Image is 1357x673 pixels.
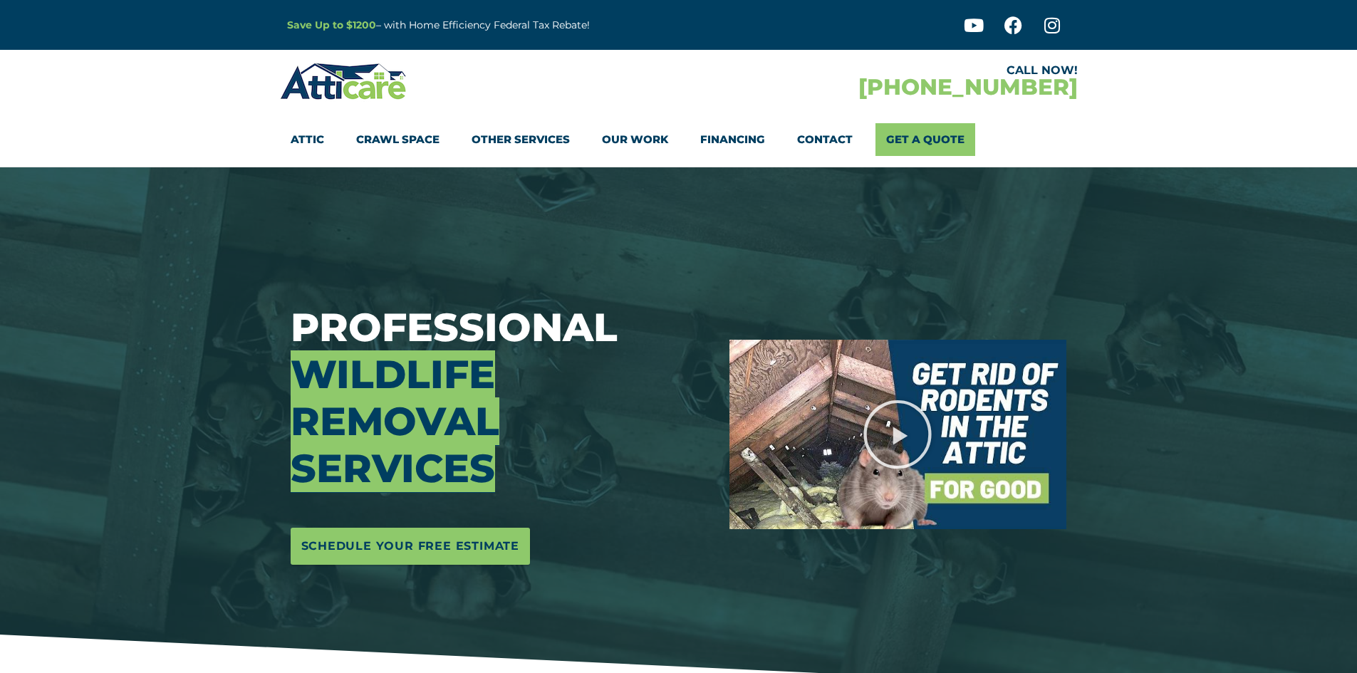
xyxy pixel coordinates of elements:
a: Other Services [472,123,570,156]
a: Get A Quote [875,123,975,156]
a: Crawl Space [356,123,440,156]
a: Attic [291,123,324,156]
a: Financing [700,123,765,156]
a: Save Up to $1200 [287,19,376,31]
div: Play Video [862,399,933,470]
a: Schedule Your Free Estimate [291,528,531,565]
h3: Professional [291,304,708,492]
div: CALL NOW! [679,65,1078,76]
a: Our Work [602,123,668,156]
span: Wildlife Removal Services [291,350,499,492]
span: Schedule Your Free Estimate [301,535,520,558]
p: – with Home Efficiency Federal Tax Rebate! [287,17,749,33]
a: Contact [797,123,853,156]
nav: Menu [291,123,1067,156]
